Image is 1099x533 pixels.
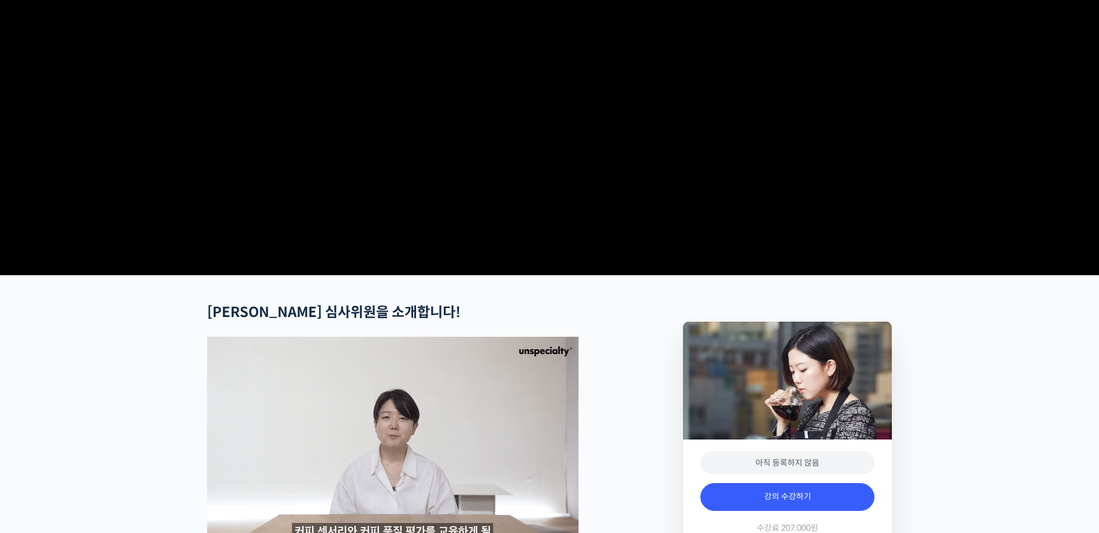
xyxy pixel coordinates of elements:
span: 대화 [106,386,120,395]
strong: [PERSON_NAME] 심사위원을 소개합니다 [207,304,455,321]
a: 설정 [150,368,223,397]
h2: ! [207,304,621,321]
a: 대화 [77,368,150,397]
span: 설정 [179,386,193,395]
div: 아직 등록하지 않음 [700,451,874,475]
a: 홈 [3,368,77,397]
span: 홈 [37,386,44,395]
a: 강의 수강하기 [700,483,874,511]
